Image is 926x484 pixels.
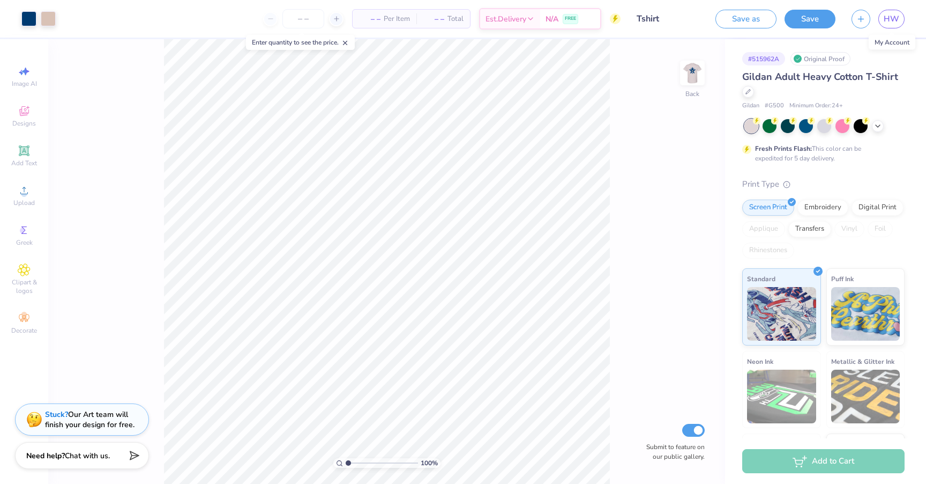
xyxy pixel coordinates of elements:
[13,199,35,207] span: Upload
[685,89,699,99] div: Back
[834,221,864,237] div: Vinyl
[790,52,850,65] div: Original Proof
[421,458,438,468] span: 100 %
[742,178,905,190] div: Print Type
[747,370,816,423] img: Neon Ink
[384,13,410,25] span: Per Item
[788,221,831,237] div: Transfers
[11,326,37,335] span: Decorate
[785,10,835,28] button: Save
[5,278,43,295] span: Clipart & logos
[45,409,135,430] div: Our Art team will finish your design for free.
[852,200,903,216] div: Digital Print
[682,62,703,84] img: Back
[742,243,794,259] div: Rhinestones
[869,35,915,50] div: My Account
[246,35,355,50] div: Enter quantity to see the price.
[742,221,785,237] div: Applique
[640,442,705,461] label: Submit to feature on our public gallery.
[11,159,37,167] span: Add Text
[831,287,900,341] img: Puff Ink
[359,13,380,25] span: – –
[742,101,759,111] span: Gildan
[629,8,707,30] input: Untitled Design
[282,9,324,28] input: – –
[65,451,110,461] span: Chat with us.
[742,52,785,65] div: # 515962A
[878,10,905,28] a: HW
[742,200,794,216] div: Screen Print
[831,273,854,284] span: Puff Ink
[45,409,68,420] strong: Stuck?
[765,101,784,111] span: # G500
[868,221,893,237] div: Foil
[447,13,464,25] span: Total
[565,15,576,23] span: FREE
[755,144,887,163] div: This color can be expedited for 5 day delivery.
[546,13,558,25] span: N/A
[747,356,773,367] span: Neon Ink
[747,273,775,284] span: Standard
[831,356,894,367] span: Metallic & Glitter Ink
[26,451,65,461] strong: Need help?
[742,70,898,83] span: Gildan Adult Heavy Cotton T-Shirt
[884,13,899,25] span: HW
[12,119,36,128] span: Designs
[715,10,776,28] button: Save as
[486,13,526,25] span: Est. Delivery
[12,79,37,88] span: Image AI
[755,144,812,153] strong: Fresh Prints Flash:
[16,238,33,247] span: Greek
[423,13,444,25] span: – –
[747,287,816,341] img: Standard
[797,200,848,216] div: Embroidery
[831,370,900,423] img: Metallic & Glitter Ink
[789,101,843,111] span: Minimum Order: 24 +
